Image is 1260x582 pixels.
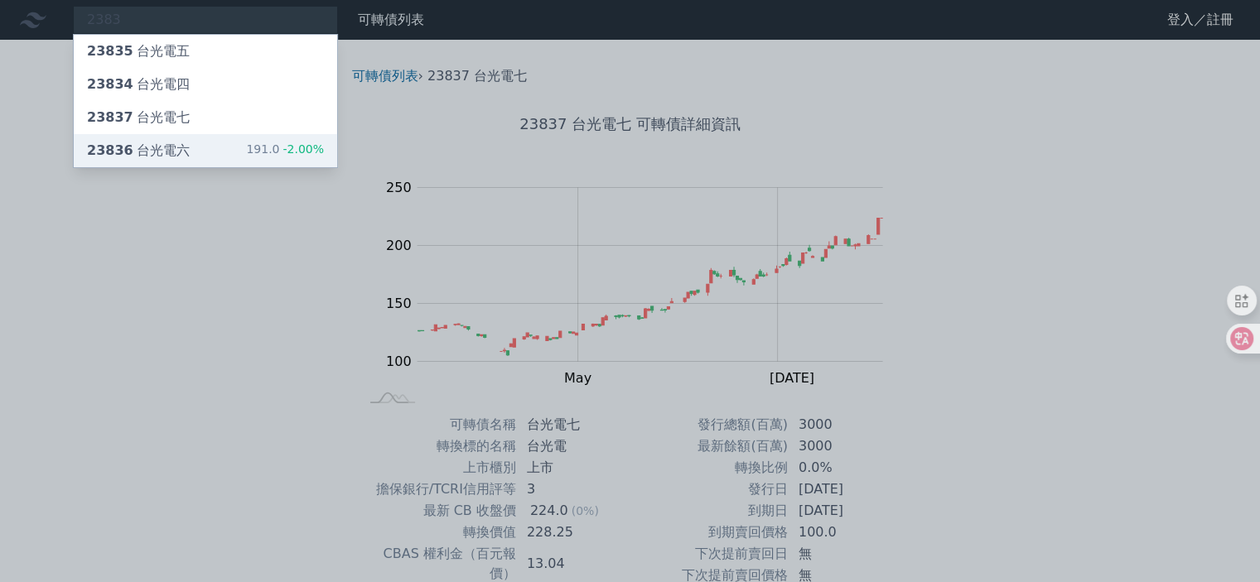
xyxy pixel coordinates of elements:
[87,43,133,59] span: 23835
[87,41,190,61] div: 台光電五
[74,35,337,68] a: 23835台光電五
[87,141,190,161] div: 台光電六
[74,68,337,101] a: 23834台光電四
[87,75,190,94] div: 台光電四
[74,101,337,134] a: 23837台光電七
[87,76,133,92] span: 23834
[74,134,337,167] a: 23836台光電六 191.0-2.00%
[87,108,190,127] div: 台光電七
[246,141,324,161] div: 191.0
[279,142,324,156] span: -2.00%
[87,109,133,125] span: 23837
[87,142,133,158] span: 23836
